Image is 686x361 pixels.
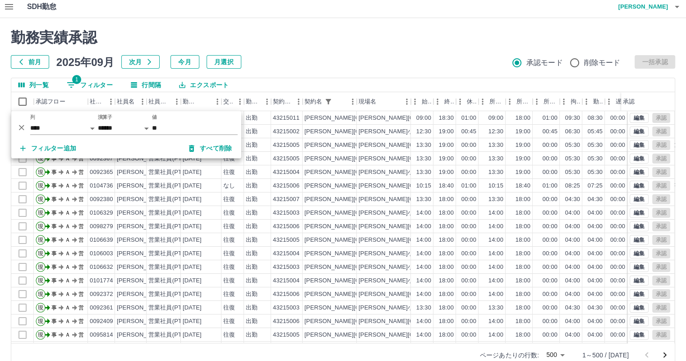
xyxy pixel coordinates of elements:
div: [PERSON_NAME][GEOGRAPHIC_DATA]第1クラブ [359,236,497,244]
div: 営業社員(PT契約) [148,182,196,190]
label: 値 [152,114,157,121]
text: 営 [78,223,84,230]
div: 43215005 [273,236,299,244]
div: 04:00 [565,209,580,217]
div: 08:30 [588,114,603,122]
div: 現場名 [357,92,411,111]
div: 出勤 [246,209,258,217]
button: 編集 [630,208,649,218]
label: 演算子 [98,114,112,121]
div: 契約名 [303,92,357,111]
div: 04:00 [588,209,603,217]
div: 営業社員(PT契約) [148,249,196,258]
div: 出勤 [246,127,258,136]
div: 05:45 [588,127,603,136]
div: 04:30 [565,195,580,204]
div: [PERSON_NAME][GEOGRAPHIC_DATA] [304,114,416,122]
div: 13:30 [488,141,503,150]
div: 往復 [223,222,235,231]
div: 00:45 [461,127,476,136]
div: 01:00 [543,182,557,190]
button: 編集 [630,289,649,299]
div: 勤務 [593,92,603,111]
button: 編集 [630,303,649,313]
div: 43215006 [273,182,299,190]
div: 04:00 [588,236,603,244]
div: [PERSON_NAME][GEOGRAPHIC_DATA] [304,141,416,150]
div: 01:00 [461,182,476,190]
div: 43215005 [273,155,299,163]
text: 事 [51,155,57,162]
div: 19:00 [516,155,530,163]
div: 10:15 [416,182,431,190]
div: 承認 [623,92,635,111]
div: 営業社員(PT契約) [148,168,196,177]
div: 0092380 [90,195,113,204]
div: 現場名 [359,92,376,111]
div: 00:00 [610,182,625,190]
div: 13:30 [488,155,503,163]
div: 19:00 [439,168,454,177]
div: 43215007 [273,195,299,204]
div: [DATE] [183,236,202,244]
button: 編集 [630,167,649,177]
div: 19:00 [516,141,530,150]
div: 07:25 [588,182,603,190]
text: 営 [78,169,84,175]
button: 編集 [630,235,649,245]
text: Ａ [65,183,70,189]
div: 勤務 [582,92,605,111]
div: 00:00 [543,249,557,258]
div: 1件のフィルターを適用中 [322,95,335,108]
span: 1 [72,75,81,84]
div: [PERSON_NAME][GEOGRAPHIC_DATA] [304,195,416,204]
div: 契約コード [271,92,303,111]
div: 09:00 [488,114,503,122]
div: [PERSON_NAME][GEOGRAPHIC_DATA] [304,209,416,217]
div: 19:00 [516,168,530,177]
text: 営 [78,183,84,189]
button: フィルター表示 [322,95,335,108]
div: 09:30 [565,114,580,122]
div: 12:30 [488,127,503,136]
div: 出勤 [246,195,258,204]
button: メニュー [233,95,247,108]
div: [PERSON_NAME][GEOGRAPHIC_DATA] [304,222,416,231]
div: 00:00 [610,168,625,177]
div: 00:00 [543,141,557,150]
div: 出勤 [246,168,258,177]
div: [PERSON_NAME] [117,155,166,163]
div: 00:00 [610,195,625,204]
div: [DATE] [183,168,202,177]
div: 00:00 [610,127,625,136]
div: 19:00 [439,155,454,163]
div: 休憩 [467,92,477,111]
div: 始業 [411,92,433,111]
div: 00:00 [461,168,476,177]
div: 始業 [422,92,432,111]
div: 勤務日 [181,92,221,111]
text: 事 [51,196,57,202]
text: 営 [78,210,84,216]
div: [DATE] [183,209,202,217]
text: 事 [51,210,57,216]
div: 00:00 [543,195,557,204]
button: 編集 [630,140,649,150]
div: [DATE] [183,249,202,258]
div: 営業社員(PT契約) [148,209,196,217]
div: [PERSON_NAME][GEOGRAPHIC_DATA] [304,182,416,190]
div: 05:30 [588,155,603,163]
div: 社員番号 [90,92,104,111]
text: 現 [38,196,43,202]
button: 行間隔 [124,78,168,92]
div: 00:00 [461,249,476,258]
div: 終業 [444,92,454,111]
div: 契約名 [304,92,322,111]
div: 04:00 [588,222,603,231]
div: なし [223,182,235,190]
div: 出勤 [246,222,258,231]
div: 00:00 [461,195,476,204]
div: 往復 [223,195,235,204]
text: Ａ [65,196,70,202]
button: 編集 [630,262,649,272]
